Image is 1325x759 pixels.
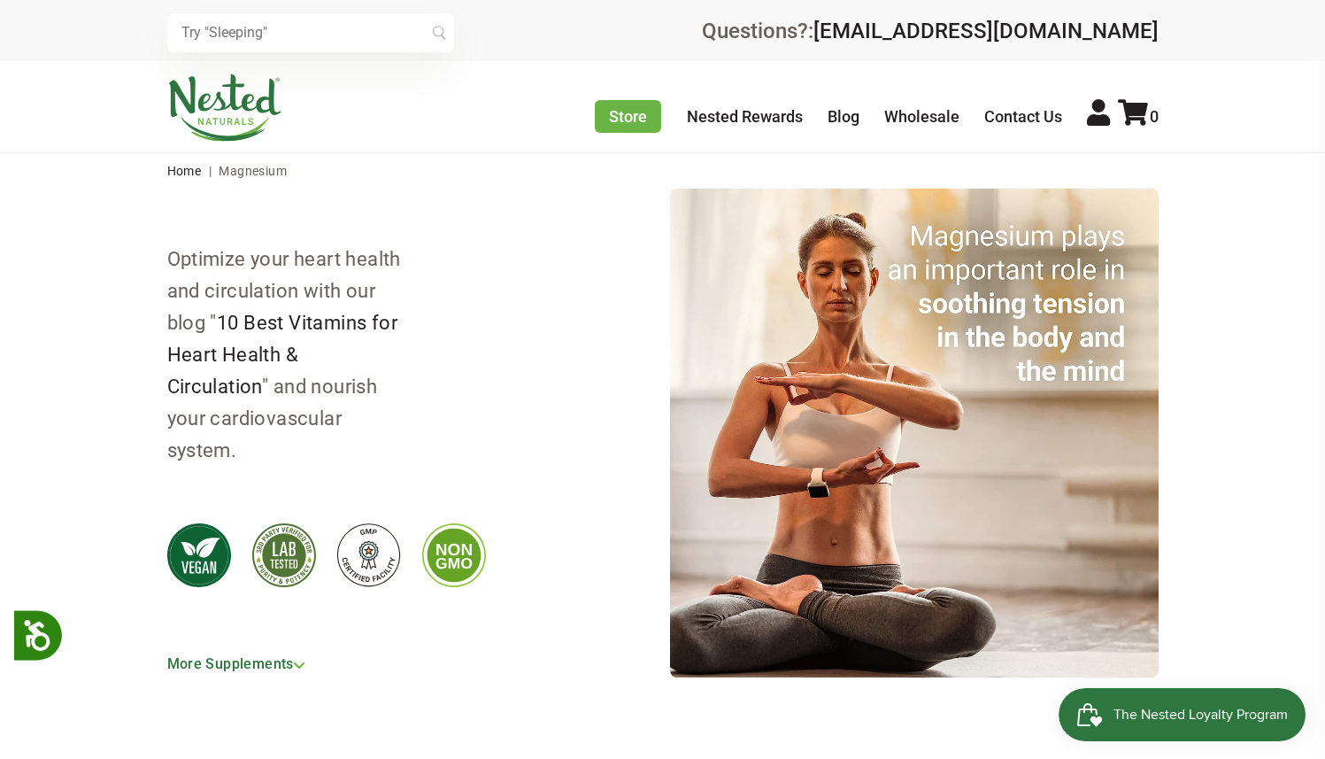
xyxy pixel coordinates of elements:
[167,74,282,142] img: Nested Naturals
[1118,107,1159,126] a: 0
[252,523,316,587] img: badge-thirdpartytested-color.svg
[27,71,301,110] div: Hello!
[884,107,959,126] a: Wholesale
[167,164,202,178] a: Home
[813,19,1159,43] a: [EMAIL_ADDRESS][DOMAIN_NAME]
[337,523,401,587] img: badge-gmpcertified-color.svg
[1059,688,1307,741] iframe: Button to open loyalty program pop-up
[167,244,404,467] li: Optimize your heart health and circulation with our blog " " and nourish your cardiovascular system.
[828,107,859,126] a: Blog
[27,110,301,170] div: We're currently OFLINE, but if you fill out the form below - we will get back to as soon as possi...
[422,523,486,587] img: badge-gmofree-color.svg
[595,100,661,133] a: Store
[1150,107,1159,126] span: 0
[167,13,454,52] input: Try "Sleeping"
[204,164,216,178] span: |
[219,164,287,178] span: Magnesium
[167,648,319,679] a: More Supplements
[984,107,1062,126] a: Contact Us
[167,153,1159,189] nav: breadcrumbs
[167,523,231,587] img: badge-vegan-color.svg
[167,312,397,398] a: 10 Best Vitamins for Heart Health & Circulation
[27,53,280,71] div: Offline
[687,107,803,126] a: Nested Rewards
[27,27,280,51] div: Shop name
[294,662,304,669] img: icon-arrow-up-green.svg
[670,189,1159,678] img: Magnesium-Lifestyle-2023-02_1100x.jpg
[702,20,1159,42] div: Questions?:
